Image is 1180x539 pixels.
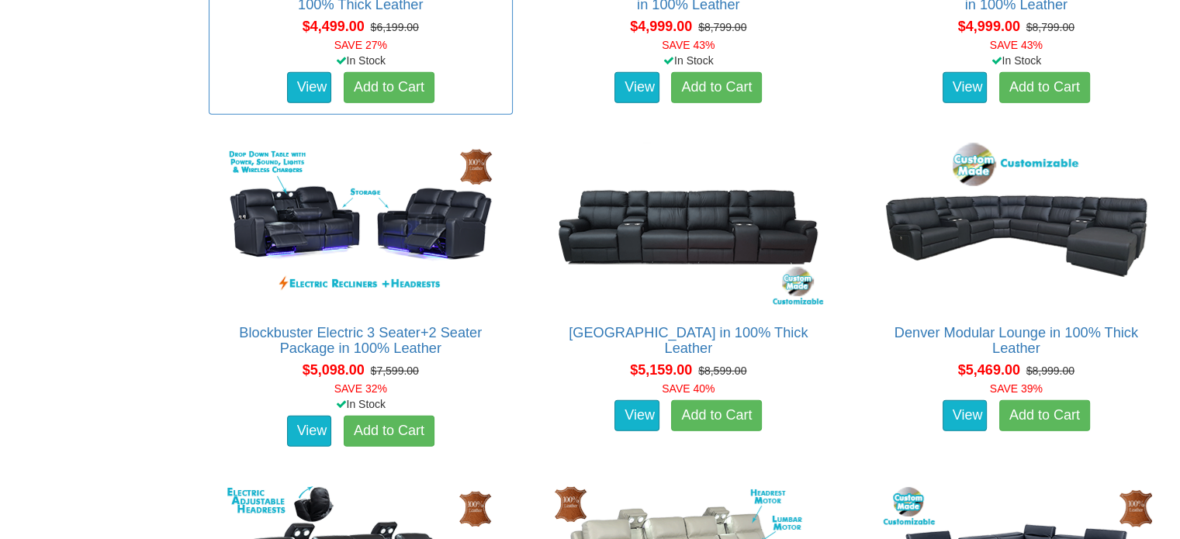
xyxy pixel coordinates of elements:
a: Add to Cart [999,400,1090,431]
font: SAVE 40% [662,382,715,395]
a: Add to Cart [344,72,434,103]
del: $6,199.00 [371,21,419,33]
font: SAVE 27% [334,39,387,51]
a: View [287,72,332,103]
span: $4,499.00 [303,19,365,34]
img: Denver Theatre Lounge in 100% Thick Leather [548,139,828,309]
div: In Stock [206,396,517,412]
a: Denver Modular Lounge in 100% Thick Leather [895,325,1138,356]
font: SAVE 32% [334,382,387,395]
a: View [614,400,659,431]
div: In Stock [533,53,844,68]
del: $8,599.00 [698,365,746,377]
span: $5,159.00 [630,362,692,378]
a: Add to Cart [671,400,762,431]
a: [GEOGRAPHIC_DATA] in 100% Thick Leather [569,325,808,356]
del: $7,599.00 [371,365,419,377]
a: View [287,416,332,447]
del: $8,799.00 [1026,21,1074,33]
img: Blockbuster Electric 3 Seater+2 Seater Package in 100% Leather [221,139,500,309]
font: SAVE 43% [662,39,715,51]
span: $5,098.00 [303,362,365,378]
font: SAVE 43% [990,39,1043,51]
span: $4,999.00 [630,19,692,34]
span: $5,469.00 [958,362,1020,378]
a: Add to Cart [344,416,434,447]
a: Blockbuster Electric 3 Seater+2 Seater Package in 100% Leather [239,325,482,356]
a: View [614,72,659,103]
div: In Stock [861,53,1172,68]
del: $8,799.00 [698,21,746,33]
a: Add to Cart [671,72,762,103]
a: View [943,400,988,431]
img: Denver Modular Lounge in 100% Thick Leather [877,139,1156,309]
span: $4,999.00 [958,19,1020,34]
a: View [943,72,988,103]
a: Add to Cart [999,72,1090,103]
del: $8,999.00 [1026,365,1074,377]
font: SAVE 39% [990,382,1043,395]
div: In Stock [206,53,517,68]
